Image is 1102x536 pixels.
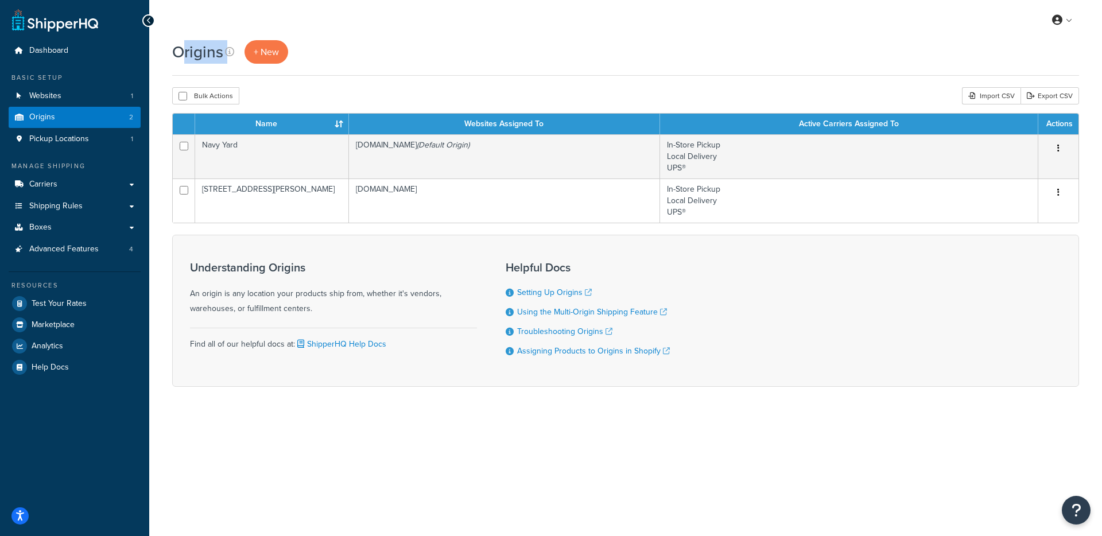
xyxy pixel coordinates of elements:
[349,114,660,134] th: Websites Assigned To
[660,114,1038,134] th: Active Carriers Assigned To
[254,45,279,59] span: + New
[1038,114,1078,134] th: Actions
[131,91,133,101] span: 1
[1062,496,1091,525] button: Open Resource Center
[9,217,141,238] a: Boxes
[9,336,141,356] a: Analytics
[9,314,141,335] a: Marketplace
[349,134,660,178] td: [DOMAIN_NAME]
[9,281,141,290] div: Resources
[131,134,133,144] span: 1
[517,345,670,357] a: Assigning Products to Origins in Shopify
[9,357,141,378] a: Help Docs
[29,223,52,232] span: Boxes
[295,338,386,350] a: ShipperHQ Help Docs
[32,363,69,372] span: Help Docs
[29,244,99,254] span: Advanced Features
[660,134,1038,178] td: In-Store Pickup Local Delivery UPS®
[195,114,349,134] th: Name : activate to sort column ascending
[32,341,63,351] span: Analytics
[245,40,288,64] a: + New
[32,320,75,330] span: Marketplace
[9,293,141,314] a: Test Your Rates
[29,46,68,56] span: Dashboard
[9,174,141,195] a: Carriers
[195,178,349,223] td: [STREET_ADDRESS][PERSON_NAME]
[190,261,477,316] div: An origin is any location your products ship from, whether it's vendors, warehouses, or fulfillme...
[9,107,141,128] a: Origins 2
[349,178,660,223] td: [DOMAIN_NAME]
[129,244,133,254] span: 4
[172,41,223,63] h1: Origins
[1020,87,1079,104] a: Export CSV
[29,112,55,122] span: Origins
[29,134,89,144] span: Pickup Locations
[9,40,141,61] a: Dashboard
[190,261,477,274] h3: Understanding Origins
[417,139,469,151] i: (Default Origin)
[9,129,141,150] li: Pickup Locations
[9,107,141,128] li: Origins
[9,196,141,217] a: Shipping Rules
[660,178,1038,223] td: In-Store Pickup Local Delivery UPS®
[32,299,87,309] span: Test Your Rates
[9,73,141,83] div: Basic Setup
[172,87,239,104] button: Bulk Actions
[506,261,670,274] h3: Helpful Docs
[9,129,141,150] a: Pickup Locations 1
[129,112,133,122] span: 2
[517,325,612,337] a: Troubleshooting Origins
[12,9,98,32] a: ShipperHQ Home
[962,87,1020,104] div: Import CSV
[517,306,667,318] a: Using the Multi-Origin Shipping Feature
[9,239,141,260] li: Advanced Features
[9,161,141,171] div: Manage Shipping
[29,201,83,211] span: Shipping Rules
[9,86,141,107] a: Websites 1
[195,134,349,178] td: Navy Yard
[9,86,141,107] li: Websites
[29,91,61,101] span: Websites
[190,328,477,352] div: Find all of our helpful docs at:
[517,286,592,298] a: Setting Up Origins
[29,180,57,189] span: Carriers
[9,239,141,260] a: Advanced Features 4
